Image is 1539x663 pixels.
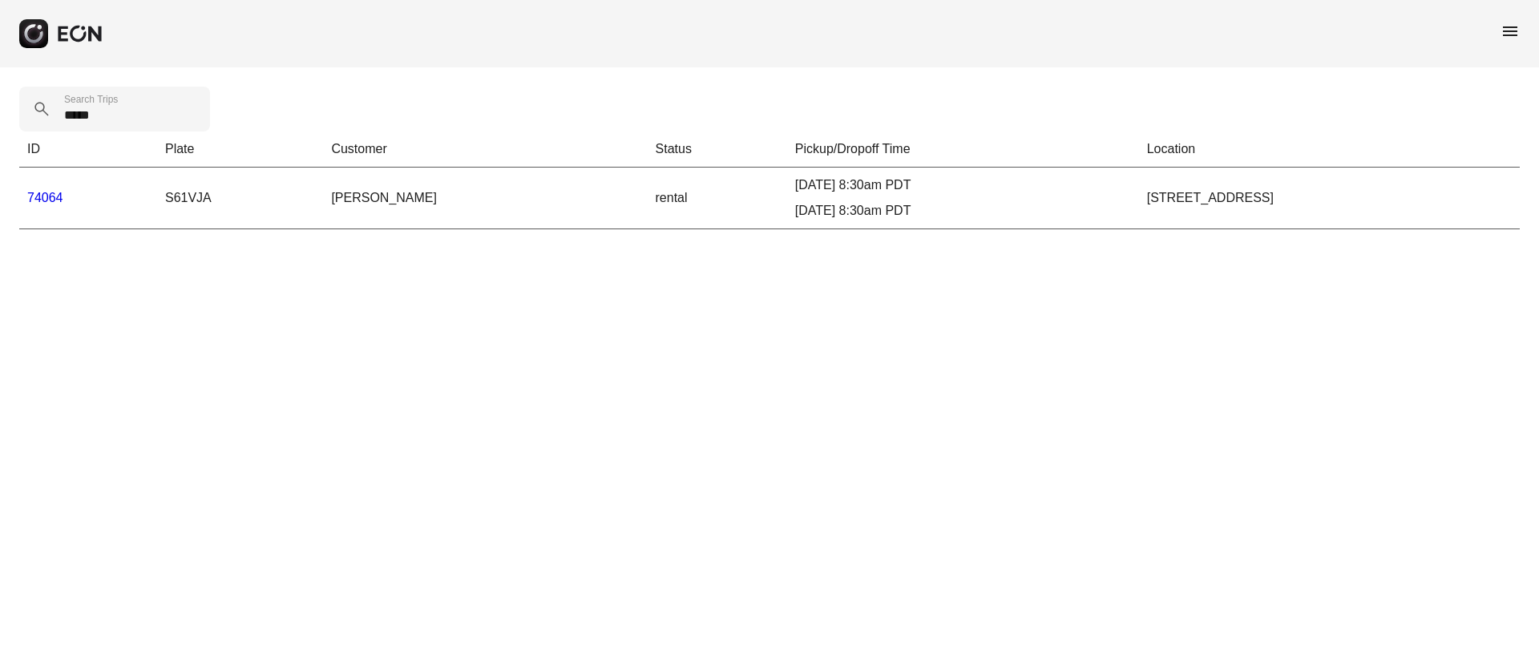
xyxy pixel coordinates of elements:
[157,168,323,229] td: S61VJA
[795,201,1131,220] div: [DATE] 8:30am PDT
[1501,22,1520,41] span: menu
[19,131,157,168] th: ID
[1139,131,1520,168] th: Location
[64,93,118,106] label: Search Trips
[787,131,1139,168] th: Pickup/Dropoff Time
[795,176,1131,195] div: [DATE] 8:30am PDT
[1139,168,1520,229] td: [STREET_ADDRESS]
[27,191,63,204] a: 74064
[323,168,647,229] td: [PERSON_NAME]
[157,131,323,168] th: Plate
[648,131,787,168] th: Status
[323,131,647,168] th: Customer
[648,168,787,229] td: rental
